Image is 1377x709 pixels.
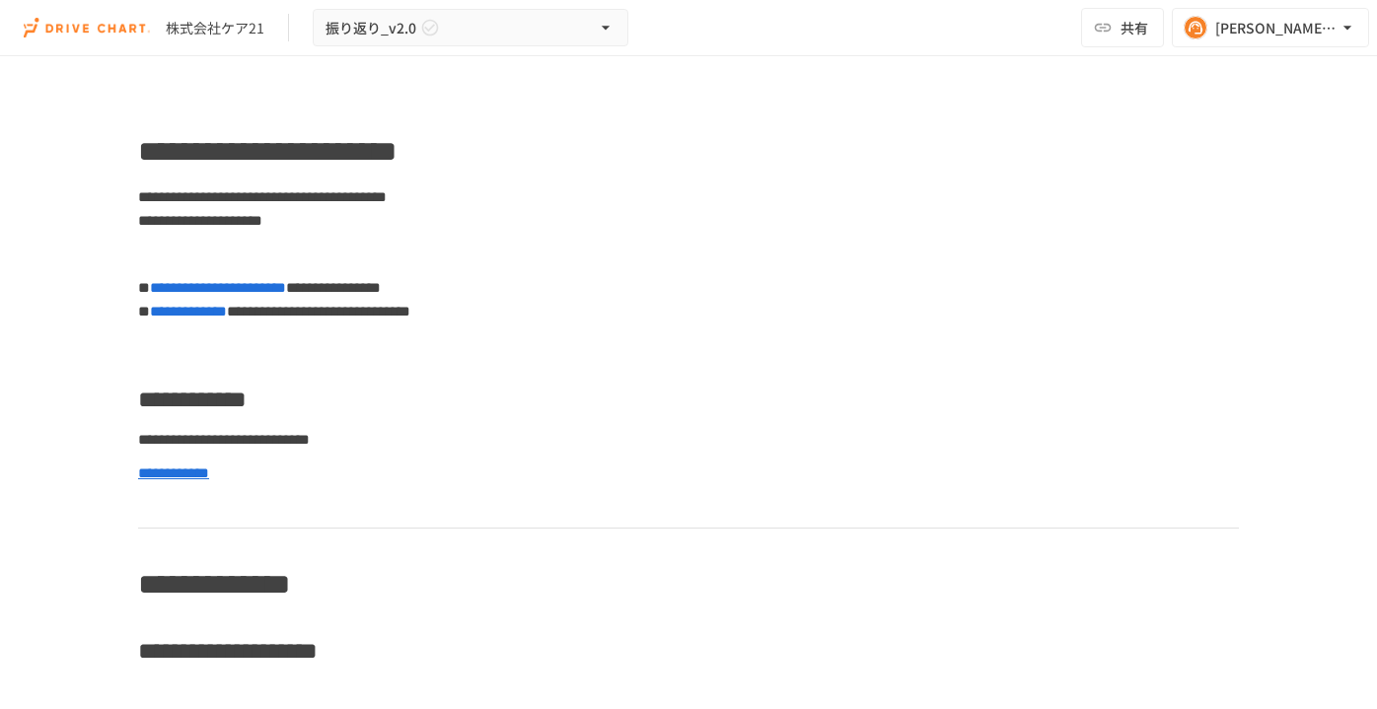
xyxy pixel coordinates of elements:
div: [PERSON_NAME][EMAIL_ADDRESS][DOMAIN_NAME] [1215,16,1338,40]
button: 振り返り_v2.0 [313,9,628,47]
img: i9VDDS9JuLRLX3JIUyK59LcYp6Y9cayLPHs4hOxMB9W [24,12,150,43]
div: 株式会社ケア21 [166,18,264,38]
button: 共有 [1081,8,1164,47]
button: [PERSON_NAME][EMAIL_ADDRESS][DOMAIN_NAME] [1172,8,1369,47]
span: 共有 [1121,17,1148,38]
span: 振り返り_v2.0 [326,16,416,40]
